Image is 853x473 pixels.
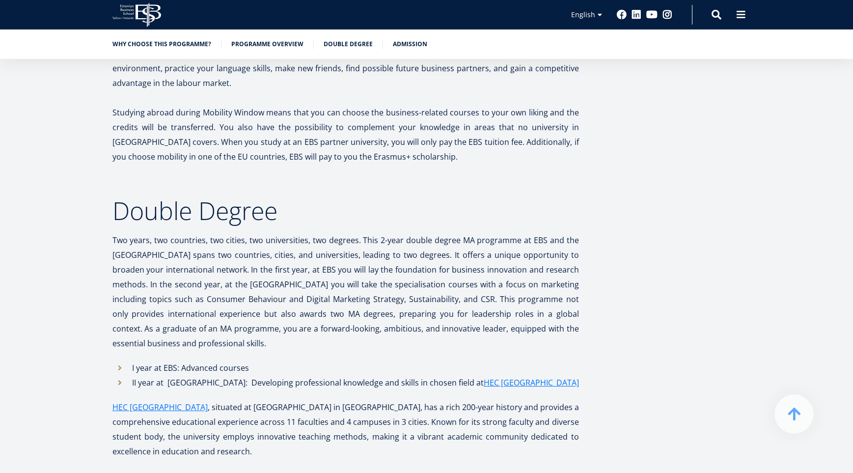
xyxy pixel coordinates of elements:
[393,39,427,49] a: Admission
[324,39,373,49] a: Double Degree
[233,0,265,9] span: Last Name
[617,10,627,20] a: Facebook
[112,105,579,164] p: Studying abroad during Mobility Window means that you can choose the business-related courses to ...
[662,10,672,20] a: Instagram
[484,375,579,390] a: HEC [GEOGRAPHIC_DATA]
[112,39,211,49] a: Why choose this programme?
[112,375,579,390] li: II year at [GEOGRAPHIC_DATA]: Developing professional knowledge and skills in chosen field at
[112,198,579,223] h2: Double Degree
[112,46,579,90] p: Studying abroad provides you with a unique experience and enables you to test yourself in a new a...
[2,137,9,143] input: MA in International Management
[11,137,109,145] span: MA in International Management
[112,400,579,459] p: , situated at [GEOGRAPHIC_DATA] in [GEOGRAPHIC_DATA], has a rich 200-year history and provides a ...
[112,361,579,375] li: I year at EBS: Advanced courses
[632,10,641,20] a: Linkedin
[112,233,579,351] p: Two years, two countries, two cities, two universities, two degrees. This 2-year double degree MA...
[112,400,208,415] a: HEC [GEOGRAPHIC_DATA]
[646,10,658,20] a: Youtube
[231,39,303,49] a: Programme overview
